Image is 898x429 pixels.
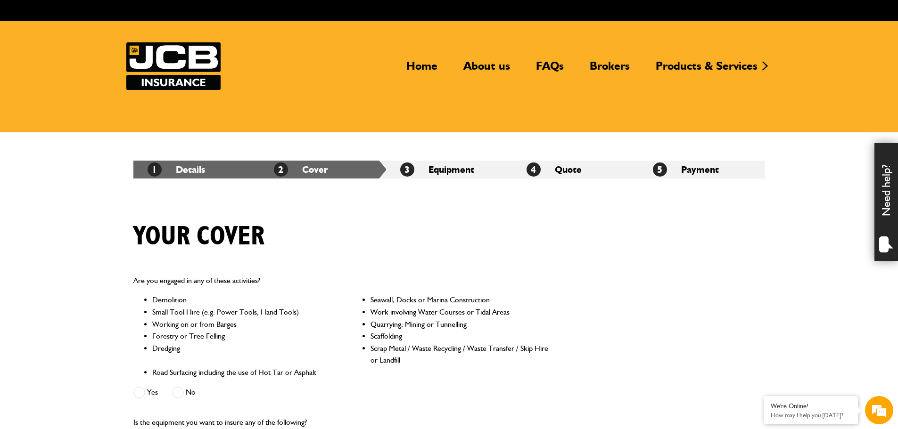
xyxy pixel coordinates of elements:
li: Work involving Water Courses or Tidal Areas [371,306,549,318]
li: Quote [512,161,639,178]
li: Seawall, Docks or Marina Construction [371,294,549,306]
span: 5 [653,162,667,177]
a: 1Details [148,164,205,175]
li: Equipment [386,161,512,178]
span: 3 [400,162,414,177]
li: Road Surfacing including the use of Hot Tar or Asphalt [152,366,331,379]
label: Yes [133,387,158,398]
a: Brokers [583,59,637,81]
a: About us [456,59,517,81]
div: We're Online! [771,402,851,410]
div: Need help? [874,143,898,261]
li: Working on or from Barges [152,318,331,331]
span: 4 [527,162,541,177]
a: Home [399,59,445,81]
li: Scrap Metal / Waste Recycling / Waste Transfer / Skip Hire or Landfill [371,342,549,366]
li: Payment [639,161,765,178]
li: Dredging [152,342,331,366]
a: Products & Services [649,59,765,81]
li: Cover [260,161,386,178]
li: Small Tool Hire (e.g. Power Tools, Hand Tools) [152,306,331,318]
li: Scaffolding [371,330,549,342]
li: Demolition [152,294,331,306]
a: FAQs [529,59,571,81]
img: JCB Insurance Services logo [126,42,221,90]
span: 2 [274,162,288,177]
label: No [172,387,196,398]
p: Are you engaged in any of these activities? [133,275,550,287]
h1: Your cover [133,221,264,252]
p: How may I help you today? [771,412,851,419]
a: JCB Insurance Services [126,42,221,90]
p: Is the equipment you want to insure any of the following? [133,416,550,429]
li: Forestry or Tree Felling [152,330,331,342]
li: Quarrying, Mining or Tunnelling [371,318,549,331]
span: 1 [148,162,162,177]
